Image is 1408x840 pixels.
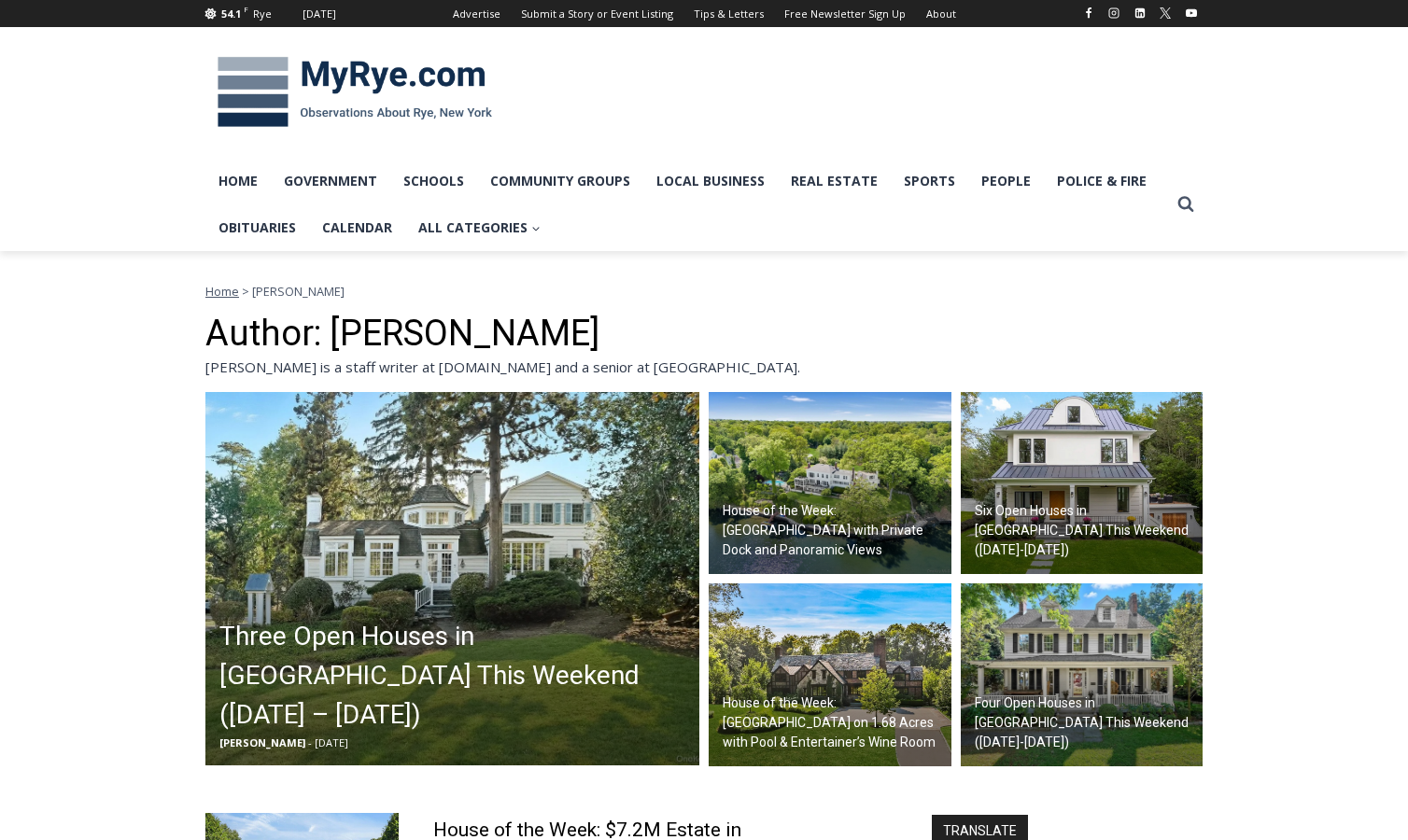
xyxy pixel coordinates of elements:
[968,158,1044,204] a: People
[477,158,643,204] a: Community Groups
[221,7,241,21] span: 54.1
[309,204,405,251] a: Calendar
[975,501,1199,560] h2: Six Open Houses in [GEOGRAPHIC_DATA] This Weekend ([DATE]-[DATE])
[219,735,305,749] span: [PERSON_NAME]
[219,617,695,735] h2: Three Open Houses in [GEOGRAPHIC_DATA] This Weekend ([DATE] – [DATE])
[205,392,699,765] a: Three Open Houses in [GEOGRAPHIC_DATA] This Weekend ([DATE] – [DATE]) [PERSON_NAME] - [DATE]
[1169,188,1203,221] button: View Search Form
[723,693,947,752] h2: House of the Week: [GEOGRAPHIC_DATA] on 1.68 Acres with Pool & Entertainer’s Wine Room
[205,282,1203,301] nav: Breadcrumbs
[405,204,554,251] a: All Categories
[205,158,271,204] a: Home
[709,583,951,766] img: 36 Alden Road, Greenwich
[205,392,699,765] img: 162 Kirby Lane, Rye
[205,313,1203,356] h1: Author: [PERSON_NAME]
[303,6,336,22] div: [DATE]
[205,44,504,141] img: MyRye.com
[252,283,345,300] span: [PERSON_NAME]
[1103,2,1125,24] a: Instagram
[308,735,312,749] span: -
[390,158,477,204] a: Schools
[244,4,248,14] span: F
[709,583,951,766] a: House of the Week: [GEOGRAPHIC_DATA] on 1.68 Acres with Pool & Entertainer’s Wine Room
[271,158,390,204] a: Government
[778,158,891,204] a: Real Estate
[205,356,1203,378] div: [PERSON_NAME] is a staff writer at [DOMAIN_NAME] and a senior at [GEOGRAPHIC_DATA].
[891,158,968,204] a: Sports
[961,583,1204,766] img: 14 Mendota Avenue, Rye
[1044,158,1160,204] a: Police & Fire
[709,392,951,575] img: 13 Kirby Lane, Rye
[205,204,309,251] a: Obituaries
[1129,2,1151,24] a: Linkedin
[961,392,1204,575] a: Six Open Houses in [GEOGRAPHIC_DATA] This Weekend ([DATE]-[DATE])
[1077,2,1100,24] a: Facebook
[205,283,239,300] a: Home
[723,501,947,560] h2: House of the Week: [GEOGRAPHIC_DATA] with Private Dock and Panoramic Views
[961,583,1204,766] a: Four Open Houses in [GEOGRAPHIC_DATA] This Weekend ([DATE]-[DATE])
[315,735,348,749] span: [DATE]
[709,392,951,575] a: House of the Week: [GEOGRAPHIC_DATA] with Private Dock and Panoramic Views
[643,158,778,204] a: Local Business
[975,693,1199,752] h2: Four Open Houses in [GEOGRAPHIC_DATA] This Weekend ([DATE]-[DATE])
[253,6,272,22] div: Rye
[242,283,249,300] span: >
[205,158,1169,252] nav: Primary Navigation
[1180,2,1203,24] a: YouTube
[1154,2,1176,24] a: X
[961,392,1204,575] img: 3 Overdale Road, Rye
[418,217,541,238] span: All Categories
